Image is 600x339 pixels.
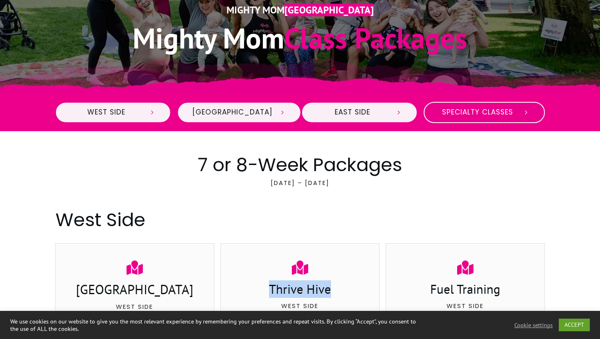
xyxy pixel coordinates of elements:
[439,108,516,117] span: Specialty Classes
[301,102,418,123] a: East Side
[514,321,553,329] a: Cookie settings
[229,301,371,321] p: West Side
[56,152,544,178] h2: 7 or 8-Week Packages
[64,302,206,322] p: West Side
[316,108,389,117] span: East Side
[64,280,206,301] h3: [GEOGRAPHIC_DATA]
[55,102,171,123] a: West Side
[70,108,142,117] span: West Side
[284,4,374,16] span: [GEOGRAPHIC_DATA]
[10,318,416,332] div: We use cookies on our website to give you the most relevant experience by remembering your prefer...
[192,108,273,117] span: [GEOGRAPHIC_DATA]
[177,102,301,123] a: [GEOGRAPHIC_DATA]
[56,207,544,233] h2: West Side
[229,280,371,300] h3: Thrive Hive
[56,178,544,198] p: [DATE] – [DATE]
[559,319,590,331] a: ACCEPT
[394,280,536,300] h3: Fuel Training
[64,20,536,57] h1: Class Packages
[424,102,545,123] a: Specialty Classes
[227,4,284,16] span: Mighty Mom
[133,20,284,56] span: Mighty Mom
[394,301,536,321] p: West Side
